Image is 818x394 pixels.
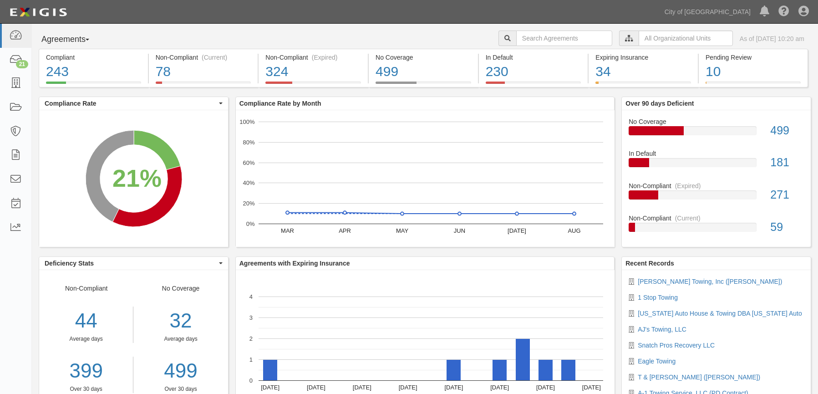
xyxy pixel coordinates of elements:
[45,259,217,268] span: Deficiency Stats
[675,181,701,190] div: (Expired)
[39,335,133,343] div: Average days
[7,4,70,20] img: logo-5460c22ac91f19d4615b14bd174203de0afe785f0fc80cf4dbbc73dc1793850b.png
[140,385,221,393] div: Over 30 days
[369,82,478,89] a: No Coverage499
[39,97,228,110] button: Compliance Rate
[133,284,228,393] div: No Coverage
[675,214,701,223] div: (Current)
[239,260,350,267] b: Agreements with Expiring Insurance
[660,3,755,21] a: City of [GEOGRAPHIC_DATA]
[699,82,808,89] a: Pending Review10
[490,384,509,391] text: [DATE]
[376,53,471,62] div: No Coverage
[39,257,228,270] button: Deficiency Stats
[639,31,733,46] input: All Organizational Units
[239,118,255,125] text: 100%
[622,214,811,223] div: Non-Compliant
[740,34,804,43] div: As of [DATE] 10:20 am
[638,310,802,317] a: [US_STATE] Auto House & Towing DBA [US_STATE] Auto
[763,123,811,139] div: 499
[582,384,601,391] text: [DATE]
[625,100,694,107] b: Over 90 days Deficient
[140,357,221,385] a: 499
[265,53,361,62] div: Non-Compliant (Expired)
[629,117,804,149] a: No Coverage499
[638,326,686,333] a: AJ's Towing, LLC
[625,260,674,267] b: Recent Records
[236,110,615,247] svg: A chart.
[140,335,221,343] div: Average days
[243,200,254,207] text: 20%
[589,82,698,89] a: Expiring Insurance34
[16,60,28,68] div: 21
[307,384,325,391] text: [DATE]
[312,53,338,62] div: (Expired)
[622,181,811,190] div: Non-Compliant
[39,357,133,385] a: 399
[202,53,227,62] div: (Current)
[536,384,555,391] text: [DATE]
[246,220,254,227] text: 0%
[508,227,526,234] text: [DATE]
[249,377,253,384] text: 0
[638,278,782,285] a: [PERSON_NAME] Towing, Inc ([PERSON_NAME])
[706,53,801,62] div: Pending Review
[778,6,789,17] i: Help Center - Complianz
[249,356,253,363] text: 1
[638,342,715,349] a: Snatch Pros Recovery LLC
[454,227,465,234] text: JUN
[239,100,321,107] b: Compliance Rate by Month
[444,384,463,391] text: [DATE]
[376,62,471,82] div: 499
[516,31,612,46] input: Search Agreements
[39,31,107,49] button: Agreements
[396,227,409,234] text: MAY
[249,293,253,300] text: 4
[486,53,581,62] div: In Default
[763,154,811,171] div: 181
[249,314,253,321] text: 3
[46,62,141,82] div: 243
[156,62,251,82] div: 78
[629,149,804,181] a: In Default181
[479,82,588,89] a: In Default230
[39,110,228,247] svg: A chart.
[39,284,133,393] div: Non-Compliant
[39,385,133,393] div: Over 30 days
[39,307,133,335] div: 44
[622,149,811,158] div: In Default
[339,227,351,234] text: APR
[622,117,811,126] div: No Coverage
[595,53,691,62] div: Expiring Insurance
[706,62,801,82] div: 10
[259,82,368,89] a: Non-Compliant(Expired)324
[156,53,251,62] div: Non-Compliant (Current)
[249,335,253,342] text: 2
[638,374,760,381] a: T & [PERSON_NAME] ([PERSON_NAME])
[763,187,811,203] div: 271
[112,160,162,195] div: 21%
[486,62,581,82] div: 230
[39,82,148,89] a: Compliant243
[629,181,804,214] a: Non-Compliant(Expired)271
[638,358,676,365] a: Eagle Towing
[46,53,141,62] div: Compliant
[149,82,258,89] a: Non-Compliant(Current)78
[568,227,580,234] text: AUG
[243,159,254,166] text: 60%
[638,294,678,301] a: 1 Stop Towing
[398,384,417,391] text: [DATE]
[595,62,691,82] div: 34
[140,307,221,335] div: 32
[243,179,254,186] text: 40%
[265,62,361,82] div: 324
[261,384,279,391] text: [DATE]
[45,99,217,108] span: Compliance Rate
[281,227,294,234] text: MAR
[243,139,254,146] text: 80%
[763,219,811,235] div: 59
